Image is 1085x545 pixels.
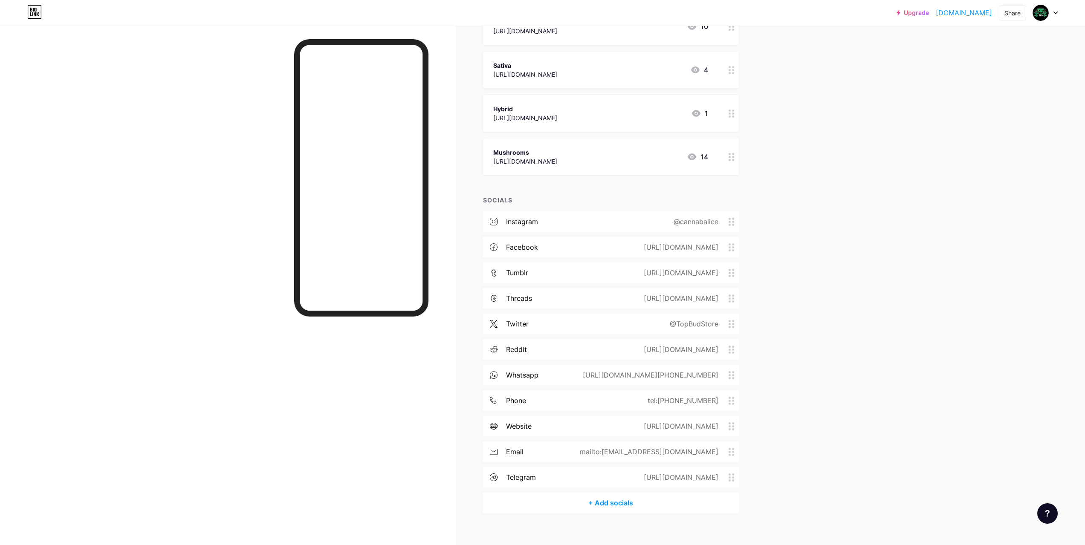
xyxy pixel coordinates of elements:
[1033,5,1049,21] img: topbuds
[634,395,729,406] div: tel:[PHONE_NUMBER]
[630,421,729,431] div: [URL][DOMAIN_NAME]
[493,61,557,70] div: Sativa
[690,65,708,75] div: 4
[660,216,729,227] div: @cannabalice
[630,268,729,278] div: [URL][DOMAIN_NAME]
[493,70,557,79] div: [URL][DOMAIN_NAME]
[506,447,524,457] div: email
[506,319,529,329] div: twitter
[687,152,708,162] div: 14
[656,319,729,329] div: @TopBudStore
[493,104,557,113] div: Hybrid
[493,148,557,157] div: Mushrooms
[569,370,729,380] div: [URL][DOMAIN_NAME][PHONE_NUMBER]
[630,242,729,252] div: [URL][DOMAIN_NAME]
[506,472,536,482] div: telegram
[630,293,729,303] div: [URL][DOMAIN_NAME]
[630,344,729,355] div: [URL][DOMAIN_NAME]
[936,8,992,18] a: [DOMAIN_NAME]
[483,196,739,205] div: SOCIALS
[1004,9,1021,17] div: Share
[506,370,538,380] div: whatsapp
[687,21,708,32] div: 10
[506,395,526,406] div: phone
[630,472,729,482] div: [URL][DOMAIN_NAME]
[493,157,557,166] div: [URL][DOMAIN_NAME]
[493,113,557,122] div: [URL][DOMAIN_NAME]
[506,268,528,278] div: tumblr
[897,9,929,16] a: Upgrade
[506,421,532,431] div: website
[483,493,739,513] div: + Add socials
[493,26,557,35] div: [URL][DOMAIN_NAME]
[566,447,729,457] div: mailto:[EMAIL_ADDRESS][DOMAIN_NAME]
[506,293,532,303] div: threads
[506,344,527,355] div: reddit
[506,216,538,227] div: instagram
[691,108,708,118] div: 1
[506,242,538,252] div: facebook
